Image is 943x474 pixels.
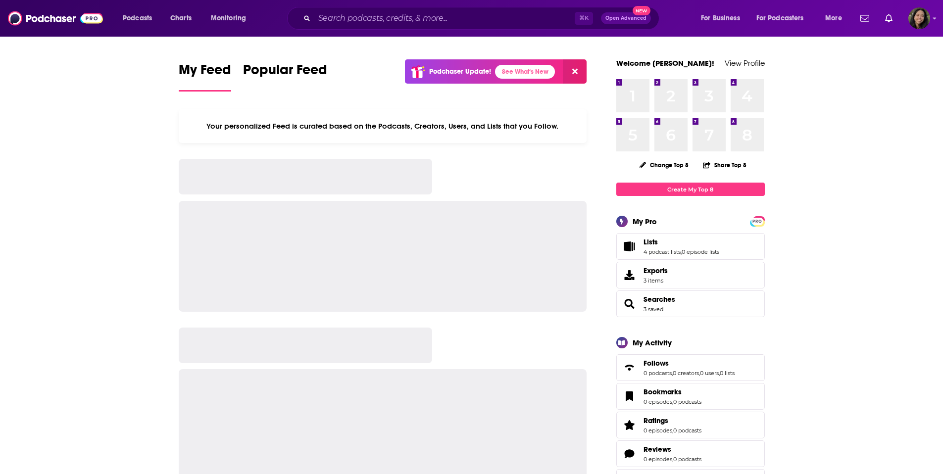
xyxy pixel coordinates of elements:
[620,389,640,403] a: Bookmarks
[644,237,658,246] span: Lists
[672,456,673,463] span: ,
[818,10,854,26] button: open menu
[179,61,231,84] span: My Feed
[856,10,873,27] a: Show notifications dropdown
[644,266,668,275] span: Exports
[429,67,491,76] p: Podchaser Update!
[633,6,650,15] span: New
[211,11,246,25] span: Monitoring
[644,445,671,454] span: Reviews
[644,359,735,368] a: Follows
[751,217,763,225] a: PRO
[672,427,673,434] span: ,
[616,233,765,260] span: Lists
[673,398,701,405] a: 0 podcasts
[672,398,673,405] span: ,
[673,370,699,377] a: 0 creators
[694,10,752,26] button: open menu
[123,11,152,25] span: Podcasts
[616,262,765,288] a: Exports
[682,248,719,255] a: 0 episode lists
[672,370,673,377] span: ,
[644,370,672,377] a: 0 podcasts
[644,306,663,313] a: 3 saved
[644,359,669,368] span: Follows
[243,61,327,92] a: Popular Feed
[756,11,804,25] span: For Podcasters
[620,418,640,432] a: Ratings
[616,58,714,68] a: Welcome [PERSON_NAME]!
[297,7,669,30] div: Search podcasts, credits, & more...
[750,10,818,26] button: open menu
[116,10,165,26] button: open menu
[719,370,720,377] span: ,
[164,10,198,26] a: Charts
[908,7,930,29] span: Logged in as BroadleafBooks2
[633,338,672,347] div: My Activity
[825,11,842,25] span: More
[644,387,701,396] a: Bookmarks
[881,10,896,27] a: Show notifications dropdown
[616,440,765,467] span: Reviews
[673,427,701,434] a: 0 podcasts
[620,239,640,253] a: Lists
[644,445,701,454] a: Reviews
[644,248,681,255] a: 4 podcast lists
[634,159,695,171] button: Change Top 8
[633,217,657,226] div: My Pro
[908,7,930,29] button: Show profile menu
[699,370,700,377] span: ,
[673,456,701,463] a: 0 podcasts
[616,290,765,317] span: Searches
[751,218,763,225] span: PRO
[616,354,765,381] span: Follows
[644,416,701,425] a: Ratings
[725,58,765,68] a: View Profile
[644,416,668,425] span: Ratings
[605,16,646,21] span: Open Advanced
[243,61,327,84] span: Popular Feed
[179,109,587,143] div: Your personalized Feed is curated based on the Podcasts, Creators, Users, and Lists that you Follow.
[644,427,672,434] a: 0 episodes
[701,11,740,25] span: For Business
[700,370,719,377] a: 0 users
[616,383,765,410] span: Bookmarks
[620,447,640,461] a: Reviews
[620,268,640,282] span: Exports
[204,10,259,26] button: open menu
[644,387,682,396] span: Bookmarks
[644,456,672,463] a: 0 episodes
[644,398,672,405] a: 0 episodes
[8,9,103,28] img: Podchaser - Follow, Share and Rate Podcasts
[620,361,640,375] a: Follows
[179,61,231,92] a: My Feed
[620,297,640,311] a: Searches
[644,277,668,284] span: 3 items
[644,295,675,304] a: Searches
[314,10,575,26] input: Search podcasts, credits, & more...
[601,12,651,24] button: Open AdvancedNew
[575,12,593,25] span: ⌘ K
[170,11,192,25] span: Charts
[702,155,747,175] button: Share Top 8
[644,237,719,246] a: Lists
[616,412,765,438] span: Ratings
[616,183,765,196] a: Create My Top 8
[681,248,682,255] span: ,
[908,7,930,29] img: User Profile
[720,370,735,377] a: 0 lists
[495,65,555,79] a: See What's New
